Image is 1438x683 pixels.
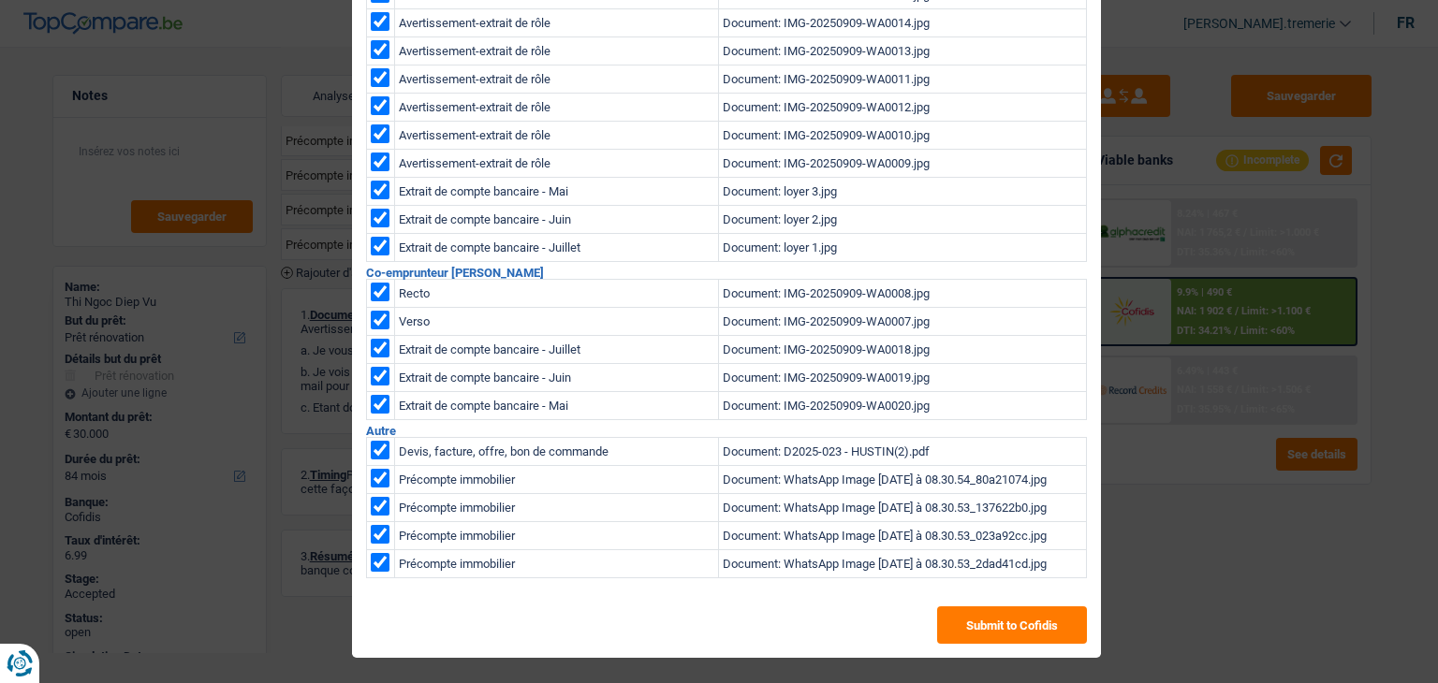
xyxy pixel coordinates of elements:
[718,466,1086,494] td: Document: WhatsApp Image [DATE] à 08.30.54_80a21074.jpg
[366,267,1087,279] h2: Co-emprunteur [PERSON_NAME]
[718,308,1086,336] td: Document: IMG-20250909-WA0007.jpg
[718,37,1086,65] td: Document: IMG-20250909-WA0013.jpg
[366,425,1087,437] h2: Autre
[718,522,1086,550] td: Document: WhatsApp Image [DATE] à 08.30.53_023a92cc.jpg
[394,466,718,494] td: Précompte immobilier
[718,336,1086,364] td: Document: IMG-20250909-WA0018.jpg
[394,550,718,578] td: Précompte immobilier
[394,94,718,122] td: Avertissement-extrait de rôle
[394,9,718,37] td: Avertissement-extrait de rôle
[394,438,718,466] td: Devis, facture, offre, bon de commande
[718,364,1086,392] td: Document: IMG-20250909-WA0019.jpg
[718,150,1086,178] td: Document: IMG-20250909-WA0009.jpg
[718,392,1086,420] td: Document: IMG-20250909-WA0020.jpg
[394,150,718,178] td: Avertissement-extrait de rôle
[394,122,718,150] td: Avertissement-extrait de rôle
[718,280,1086,308] td: Document: IMG-20250909-WA0008.jpg
[394,178,718,206] td: Extrait de compte bancaire - Mai
[718,178,1086,206] td: Document: loyer 3.jpg
[937,606,1087,644] button: Submit to Cofidis
[394,280,718,308] td: Recto
[718,122,1086,150] td: Document: IMG-20250909-WA0010.jpg
[718,94,1086,122] td: Document: IMG-20250909-WA0012.jpg
[718,206,1086,234] td: Document: loyer 2.jpg
[718,438,1086,466] td: Document: D2025-023 - HUSTIN(2).pdf
[394,65,718,94] td: Avertissement-extrait de rôle
[394,522,718,550] td: Précompte immobilier
[394,308,718,336] td: Verso
[394,364,718,392] td: Extrait de compte bancaire - Juin
[718,234,1086,262] td: Document: loyer 1.jpg
[718,550,1086,578] td: Document: WhatsApp Image [DATE] à 08.30.53_2dad41cd.jpg
[394,336,718,364] td: Extrait de compte bancaire - Juillet
[718,494,1086,522] td: Document: WhatsApp Image [DATE] à 08.30.53_137622b0.jpg
[718,65,1086,94] td: Document: IMG-20250909-WA0011.jpg
[394,494,718,522] td: Précompte immobilier
[394,37,718,65] td: Avertissement-extrait de rôle
[394,392,718,420] td: Extrait de compte bancaire - Mai
[718,9,1086,37] td: Document: IMG-20250909-WA0014.jpg
[394,234,718,262] td: Extrait de compte bancaire - Juillet
[394,206,718,234] td: Extrait de compte bancaire - Juin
